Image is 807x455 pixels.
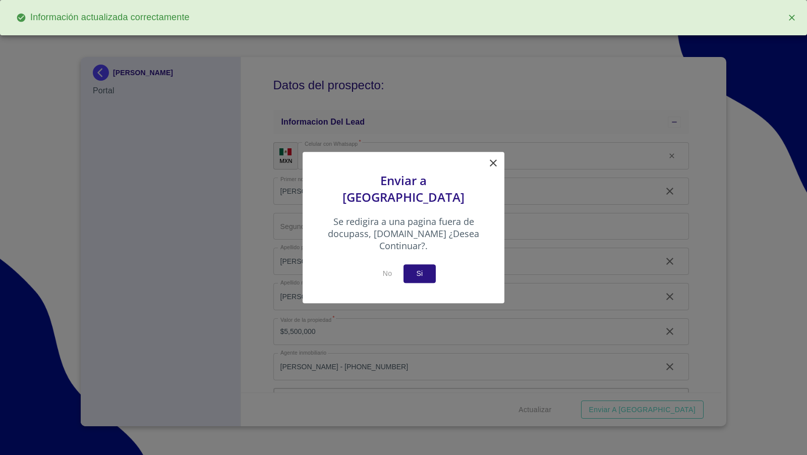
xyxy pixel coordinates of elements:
p: Enviar a [GEOGRAPHIC_DATA] [328,172,479,215]
span: No [375,267,399,280]
button: close [781,7,803,29]
button: No [371,264,403,283]
span: Si [412,267,428,280]
button: Si [403,264,436,283]
p: Se redigira a una pagina fuera de docupass, [DOMAIN_NAME] ¿Desea Continuar?. [328,215,479,264]
span: Información actualizada correctamente [8,7,198,28]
